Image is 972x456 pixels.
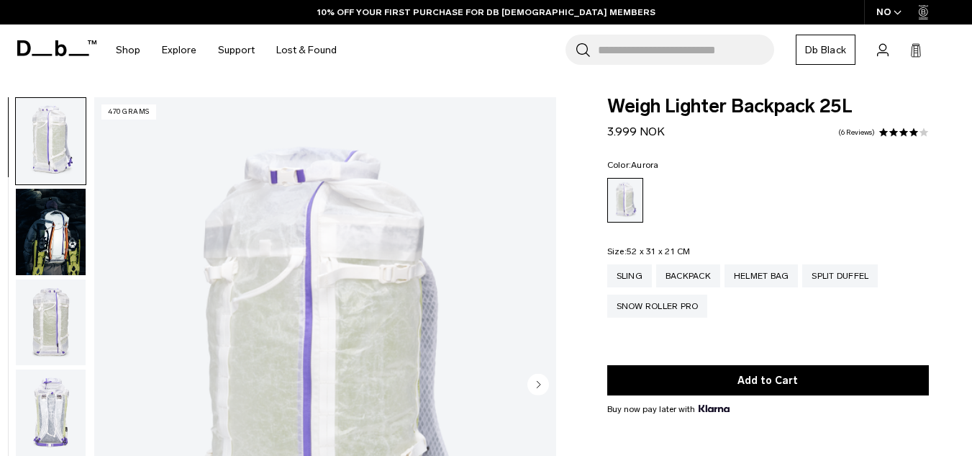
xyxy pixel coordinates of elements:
[802,264,878,287] a: Split Duffel
[317,6,655,19] a: 10% OFF YOUR FIRST PURCHASE FOR DB [DEMOGRAPHIC_DATA] MEMBERS
[607,403,730,416] span: Buy now pay later with
[838,129,875,136] a: 6 reviews
[16,98,86,184] img: Weigh_Lighter_Backpack_25L_1.png
[607,365,929,395] button: Add to Cart
[656,264,720,287] a: Backpack
[607,125,665,138] span: 3.999 NOK
[116,24,140,76] a: Shop
[16,370,86,456] img: Weigh_Lighter_Backpack_25L_3.png
[699,405,730,412] img: {"height" => 20, "alt" => "Klarna"}
[15,279,86,367] button: Weigh_Lighter_Backpack_25L_2.png
[218,24,255,76] a: Support
[627,246,691,256] span: 52 x 31 x 21 CM
[16,189,86,275] img: Weigh_Lighter_Backpack_25L_Lifestyle_new.png
[607,264,652,287] a: Sling
[162,24,196,76] a: Explore
[607,161,659,169] legend: Color:
[607,97,929,116] span: Weigh Lighter Backpack 25L
[631,160,659,170] span: Aurora
[796,35,855,65] a: Db Black
[527,374,549,398] button: Next slide
[607,295,708,318] a: Snow Roller Pro
[15,188,86,276] button: Weigh_Lighter_Backpack_25L_Lifestyle_new.png
[15,97,86,185] button: Weigh_Lighter_Backpack_25L_1.png
[607,247,691,256] legend: Size:
[105,24,348,76] nav: Main Navigation
[276,24,337,76] a: Lost & Found
[101,104,156,120] p: 470 grams
[607,178,643,223] a: Aurora
[725,264,799,287] a: Helmet Bag
[16,280,86,366] img: Weigh_Lighter_Backpack_25L_2.png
